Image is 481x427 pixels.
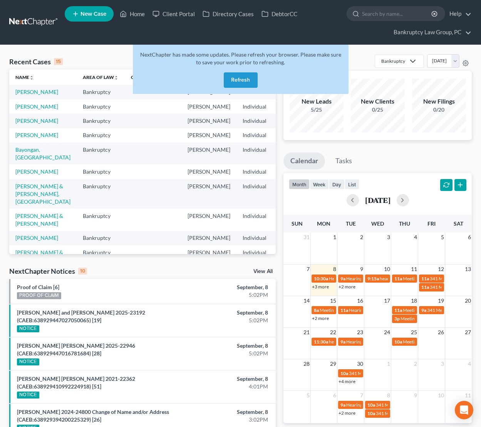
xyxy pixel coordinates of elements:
td: Bankruptcy [77,245,125,267]
div: 5:02PM [189,350,268,357]
span: Hearing for [PERSON_NAME] and [PERSON_NAME] [346,402,452,408]
span: 11a [394,307,402,313]
td: CAEB [273,114,310,128]
td: Bankruptcy [77,142,125,164]
span: 5 [440,233,445,242]
td: Individual [236,99,273,114]
a: Home [116,7,149,21]
div: New Leads [290,97,344,106]
button: week [310,179,329,189]
span: 31 [303,233,310,242]
td: Individual [236,209,273,231]
div: PROOF OF CLAIM [17,292,61,299]
td: [PERSON_NAME] [181,99,236,114]
div: 0/20 [412,106,466,114]
span: 4 [413,233,418,242]
a: +2 more [312,315,329,321]
a: [PERSON_NAME] & [PERSON_NAME] [15,213,63,227]
td: Bankruptcy [77,114,125,128]
td: Individual [236,164,273,179]
span: 9a [421,307,426,313]
a: +2 more [339,284,355,290]
a: Bayongan, [GEOGRAPHIC_DATA] [15,146,70,161]
button: month [289,179,310,189]
div: 10 [78,268,87,275]
a: [PERSON_NAME] and [PERSON_NAME] 2025-23192 (CAEB:638929447027050065) [19] [17,309,145,323]
span: 11:30a [314,339,328,345]
span: 7 [306,265,310,274]
span: 19 [437,296,445,305]
a: Directory Cases [199,7,258,21]
div: NOTICE [17,325,39,332]
span: 20 [464,296,472,305]
span: 18 [410,296,418,305]
span: Mon [317,220,330,227]
td: CAEB [273,99,310,114]
input: Search by name... [362,7,432,21]
button: Refresh [224,72,258,88]
span: 11a [421,276,429,281]
a: Nameunfold_more [15,74,34,80]
h2: [DATE] [365,196,390,204]
span: 1 [332,233,337,242]
td: Individual [236,142,273,164]
span: 8 [332,265,337,274]
span: 29 [329,359,337,368]
span: Thu [399,220,410,227]
span: 8a [314,307,319,313]
a: [PERSON_NAME] [15,132,58,138]
span: 13 [464,265,472,274]
td: [PERSON_NAME] [181,114,236,128]
span: 14 [303,296,310,305]
td: CAEB [273,209,310,231]
td: [PERSON_NAME] [181,209,236,231]
span: 26 [437,328,445,337]
td: CAEB [273,128,310,142]
span: 11a [394,276,402,281]
span: 6 [332,391,337,400]
span: 23 [356,328,364,337]
span: 9 [413,391,418,400]
span: Meeting of Creditors for [PERSON_NAME] and [PERSON_NAME] [320,307,451,313]
span: 10a [367,402,375,408]
a: [PERSON_NAME] [15,103,58,110]
i: unfold_more [29,75,34,80]
td: Bankruptcy [77,231,125,245]
span: 16 [356,296,364,305]
td: Bankruptcy [77,164,125,179]
td: Bankruptcy [77,99,125,114]
span: 7 [359,391,364,400]
span: Sat [454,220,463,227]
td: Bankruptcy [77,85,125,99]
a: Proof of Claim [6] [17,284,59,290]
a: View All [253,269,273,274]
div: NOTICE [17,392,39,399]
span: 3 [386,233,391,242]
div: September, 8 [189,283,268,291]
td: Individual [236,245,273,267]
div: September, 8 [189,309,268,316]
td: [PERSON_NAME] [181,231,236,245]
div: Bankruptcy [381,58,405,64]
div: September, 8 [189,375,268,383]
span: New Case [80,11,106,17]
span: Hearing for [PERSON_NAME] [PERSON_NAME] [329,276,426,281]
td: Individual [236,179,273,209]
td: Individual [236,114,273,128]
div: Open Intercom Messenger [455,401,473,419]
span: 27 [464,328,472,337]
span: hearing for [PERSON_NAME] [PERSON_NAME] [380,276,476,281]
a: Bankruptcy Law Group, PC [390,25,471,39]
span: 9 [359,265,364,274]
button: list [345,179,359,189]
a: [PERSON_NAME] [PERSON_NAME] 2021-22362 (CAEB:638929410992224918) [51] [17,375,135,390]
td: [PERSON_NAME] [181,179,236,209]
div: New Clients [351,97,405,106]
a: [PERSON_NAME] [15,168,58,175]
td: CAEB [273,142,310,164]
span: Fri [427,220,436,227]
td: Bankruptcy [77,128,125,142]
div: 4:01PM [189,383,268,390]
td: CANB [273,231,310,245]
a: [PERSON_NAME] [15,117,58,124]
